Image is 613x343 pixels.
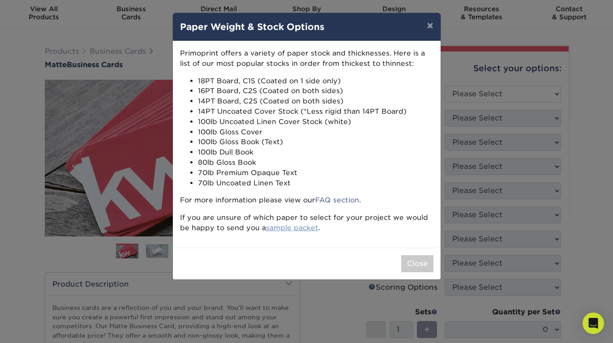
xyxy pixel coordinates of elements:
li: 100lb Uncoated Linen Cover Stock (white) [198,117,433,127]
button: Close [401,255,433,272]
p: If you are unsure of which paper to select for your project we would be happy to send you a . [180,213,433,233]
li: 14PT Uncoated Cover Stock (*Less rigid than 14PT Board) [198,107,433,117]
li: 14PT Board, C2S (Coated on both sides) [198,96,433,107]
button: × [420,13,440,38]
li: 100lb Dull Book [198,147,433,158]
p: Primoprint offers a variety of paper stock and thicknesses. Here is a list of our most popular st... [180,48,433,69]
a: FAQ section [315,196,359,204]
p: For more information please view our . [180,195,433,206]
a: sample packet [266,223,318,232]
li: 16PT Board, C2S (Coated on both sides) [198,86,433,96]
h4: Paper Weight & Stock Options [180,20,433,34]
li: 100lb Gloss Book (Text) [198,137,433,147]
div: Open Intercom Messenger [583,313,604,334]
li: 80lb Gloss Book [198,158,433,168]
li: 70lb Premium Opaque Text [198,168,433,178]
li: 18PT Board, C1S (Coated on 1 side only) [198,76,433,86]
li: 100lb Gloss Cover [198,127,433,137]
li: 70lb Uncoated Linen Text [198,178,433,189]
